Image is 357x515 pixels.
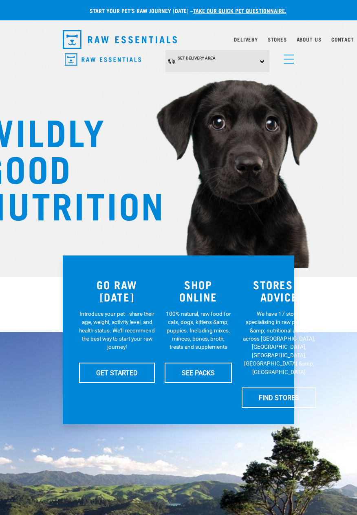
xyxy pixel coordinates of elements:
img: van-moving.png [167,58,176,64]
a: GET STARTED [79,363,155,383]
img: Raw Essentials Logo [65,53,141,66]
a: Delivery [234,38,258,41]
p: Introduce your pet—share their age, weight, activity level, and health status. We'll recommend th... [79,310,155,351]
p: We have 17 stores specialising in raw pet food &amp; nutritional advice across [GEOGRAPHIC_DATA],... [242,310,316,376]
a: menu [280,50,294,64]
img: Raw Essentials Logo [63,30,177,49]
a: SEE PACKS [165,363,232,383]
a: About Us [297,38,322,41]
h3: SHOP ONLINE [165,278,232,303]
a: FIND STORES [242,387,316,408]
a: take our quick pet questionnaire. [193,9,286,12]
h3: STORES & ADVICE [242,278,316,303]
span: Set Delivery Area [178,56,216,60]
h3: GO RAW [DATE] [79,278,155,303]
p: 100% natural, raw food for cats, dogs, kittens &amp; puppies. Including mixes, minces, bones, bro... [165,310,232,351]
nav: dropdown navigation [56,27,301,52]
a: Stores [268,38,287,41]
a: Contact [331,38,354,41]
